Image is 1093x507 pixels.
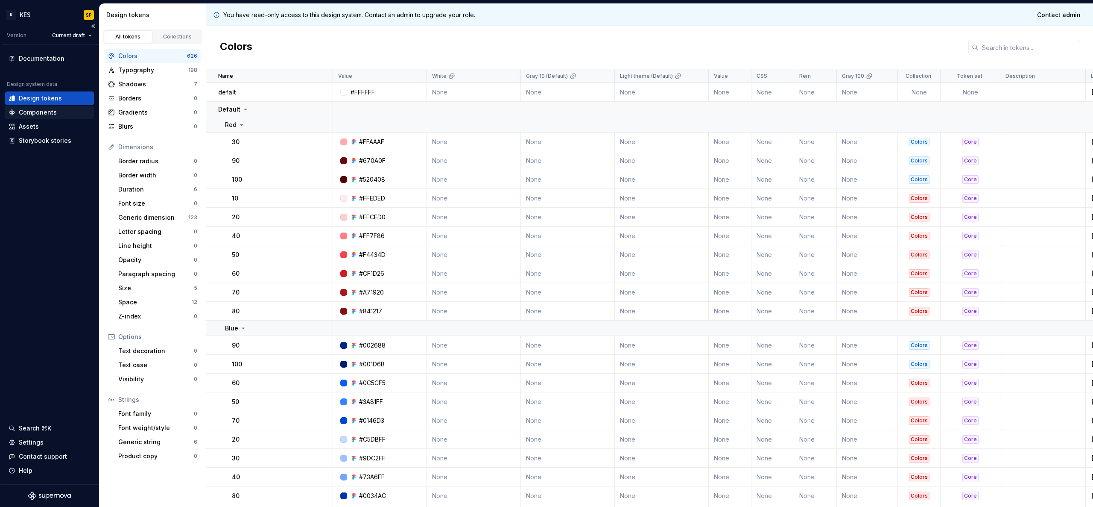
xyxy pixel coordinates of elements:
td: None [521,302,615,321]
td: None [521,355,615,374]
button: Help [5,464,94,478]
div: Storybook stories [19,136,71,145]
td: None [941,83,1000,102]
td: None [837,283,898,302]
span: Contact admin [1037,11,1081,19]
a: Supernova Logo [28,492,71,500]
p: 70 [232,288,240,297]
div: #001D6B [359,360,385,368]
div: Opacity [118,256,194,264]
div: Core [962,138,979,146]
td: None [615,302,709,321]
td: None [794,133,837,151]
td: None [837,208,898,227]
a: Components [5,106,94,119]
p: 20 [232,213,240,221]
td: None [615,283,709,302]
div: Core [962,269,979,278]
div: 0 [194,453,197,460]
div: Core [962,360,979,368]
td: None [794,151,837,170]
td: None [709,189,751,208]
div: Colors [909,288,929,297]
div: #FF7F86 [359,232,385,240]
td: None [615,189,709,208]
td: None [615,411,709,430]
td: None [794,245,837,264]
td: None [794,189,837,208]
td: None [709,151,751,170]
div: 0 [194,123,197,130]
td: None [521,189,615,208]
div: Size [118,284,194,292]
div: Colors [909,156,929,165]
div: Shadows [118,80,194,88]
td: None [751,208,794,227]
div: Colors [909,194,929,203]
td: None [837,133,898,151]
div: 5 [194,285,197,292]
div: Core [962,232,979,240]
div: Core [962,175,979,184]
div: Colors [909,175,929,184]
td: None [751,227,794,245]
a: Space12 [115,295,201,309]
p: 10 [232,194,238,203]
td: None [751,283,794,302]
a: Product copy0 [115,449,201,463]
div: 0 [194,158,197,165]
div: #841217 [359,307,382,315]
div: K [6,10,16,20]
td: None [794,208,837,227]
td: None [709,170,751,189]
div: Colors [909,379,929,387]
td: None [751,336,794,355]
div: All tokens [107,33,149,40]
div: #FFAAAF [359,138,384,146]
td: None [521,245,615,264]
a: Documentation [5,52,94,65]
td: None [751,189,794,208]
a: Z-index0 [115,310,201,323]
td: None [837,302,898,321]
td: None [427,208,521,227]
td: None [427,151,521,170]
div: Settings [19,438,44,447]
p: CSS [757,73,767,80]
td: None [709,133,751,151]
div: Duration [118,185,194,194]
div: 0 [194,242,197,249]
td: None [521,170,615,189]
td: None [751,264,794,283]
a: Text case0 [115,358,201,372]
a: Colors626 [105,49,201,63]
td: None [751,302,794,321]
div: Paragraph spacing [118,270,194,278]
div: #670A0F [359,156,386,165]
td: None [521,133,615,151]
td: None [837,189,898,208]
td: None [427,392,521,411]
td: None [427,336,521,355]
p: Red [225,121,237,129]
td: None [709,355,751,374]
div: Core [962,307,979,315]
td: None [751,245,794,264]
div: Font size [118,199,194,208]
td: None [794,302,837,321]
div: Strings [118,395,197,404]
div: 0 [194,200,197,207]
div: Visibility [118,375,194,383]
a: Duration6 [115,183,201,196]
td: None [709,208,751,227]
a: Border width0 [115,168,201,182]
td: None [615,374,709,392]
a: Settings [5,436,94,449]
a: Shadows7 [105,77,201,91]
div: Core [962,251,979,259]
div: Border radius [118,157,194,165]
div: Documentation [19,54,64,63]
button: Search ⌘K [5,422,94,435]
button: Contact support [5,450,94,463]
